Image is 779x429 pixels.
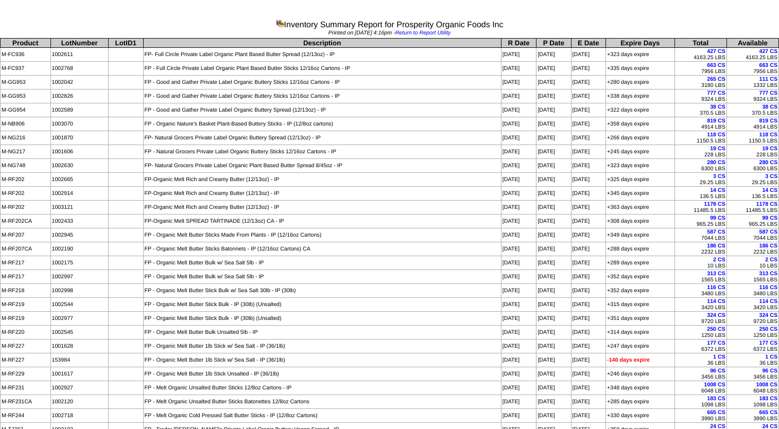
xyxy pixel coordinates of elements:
th: Product [1,39,51,48]
span: 177 CS [759,340,777,346]
td: M-RF227 [1,353,51,367]
td: FP - Organic Melt Butter 1lb Stick w/ Sea Salt - IP (36/1lb) [143,339,501,353]
td: [DATE] [536,117,571,131]
td: 1002997 [50,270,108,284]
td: [DATE] [536,76,571,90]
td: FP- Natural Grocers Private Label Organic Buttery Spread (12/13oz) - IP [143,131,501,145]
td: FP - Organic Melt Butter Bulk w/ Sea Salt 5lb - IP [143,270,501,284]
td: M-GG953 [1,90,51,103]
span: 819 CS [759,118,777,124]
td: 3420 LBS [674,298,726,312]
td: 11485.5 LBS [674,201,726,214]
span: 1008 CS [704,382,725,388]
span: 313 CS [759,271,777,277]
td: FP- Full Circle Private Label Organic Plant Based Butter Spread (12/13oz) - IP [143,48,501,62]
span: +315 days expire [607,301,649,308]
td: 9720 LBS [674,312,726,326]
td: 1002190 [50,242,108,256]
td: FP - Organic Melt Butter Bulk Unsalted 5lb - IP [143,326,501,339]
span: 427 CS [759,48,777,55]
td: 228 LBS [674,145,726,159]
td: [DATE] [501,214,536,228]
td: FP- Natural Grocers Private Label Organic Plant Based Butter Spread 8/45oz - IP [143,159,501,173]
td: [DATE] [501,367,536,381]
td: 965.25 LBS [674,214,726,228]
span: 1178 CS [756,201,777,207]
td: 6048 LBS [726,381,778,395]
span: 587 CS [759,229,777,235]
td: 29.25 LBS [726,173,778,187]
td: FP - Melt Organic Unsalted Butter Sticks 12/8oz Cartons - IP [143,381,501,395]
span: 186 CS [759,243,777,249]
td: 6300 LBS [726,159,778,173]
td: [DATE] [536,173,571,187]
td: [DATE] [501,76,536,90]
span: 1008 CS [756,382,777,388]
td: 3480 LBS [726,284,778,298]
td: [DATE] [536,298,571,312]
span: 663 CS [759,62,777,68]
th: LotID1 [108,39,143,48]
td: 2232 LBS [726,242,778,256]
td: 4163.25 LBS [726,48,778,62]
td: M-NB906 [1,117,51,131]
span: 118 CS [707,132,725,138]
td: [DATE] [536,395,571,409]
td: 1150.5 LBS [726,131,778,145]
td: [DATE] [536,353,571,367]
span: 116 CS [707,284,725,291]
td: 36 LBS [674,353,726,367]
td: 1002998 [50,284,108,298]
th: Expire Days [606,39,675,48]
td: FP - Good and Gather Private Label Organic Buttery Spread (12/13oz) - IP [143,103,501,117]
td: [DATE] [501,159,536,173]
td: M-NG216 [1,131,51,145]
td: [DATE] [571,367,606,381]
span: 2 CS [765,257,777,263]
td: [DATE] [501,284,536,298]
td: [DATE] [571,228,606,242]
span: 324 CS [759,312,777,318]
td: 1002718 [50,409,108,423]
td: 1001628 [50,339,108,353]
td: 1001870 [50,131,108,145]
span: 777 CS [759,90,777,96]
td: 370.5 LBS [726,103,778,117]
td: 370.5 LBS [674,103,726,117]
td: M-RF229 [1,367,51,381]
span: 38 CS [762,104,777,110]
td: 1001606 [50,145,108,159]
td: [DATE] [501,353,536,367]
td: [DATE] [536,367,571,381]
td: [DATE] [536,159,571,173]
td: [DATE] [536,284,571,298]
td: 10 LBS [726,256,778,270]
span: 1178 CS [704,201,725,207]
td: [DATE] [571,256,606,270]
span: +323 days expire [607,51,649,58]
td: [DATE] [501,326,536,339]
span: +246 days expire [607,371,649,377]
td: 4163.25 LBS [674,48,726,62]
td: [DATE] [536,103,571,117]
td: 1003121 [50,201,108,214]
td: M-NG217 [1,145,51,159]
span: +348 days expire [607,385,649,391]
span: 280 CS [759,159,777,166]
td: [DATE] [571,62,606,76]
td: [DATE] [501,256,536,270]
span: 250 CS [707,326,725,332]
td: 1002433 [50,214,108,228]
span: 116 CS [759,284,777,291]
td: FP - Organic Melt Butter Stick Bulk - IP (30lb) (Unsalted) [143,298,501,312]
td: M-RF219 [1,298,51,312]
td: M-RF202 [1,187,51,201]
td: FP - Melt Organic Unsalted Butter Sticks Batonettes 12/8oz Cartons [143,395,501,409]
td: M-RF219 [1,312,51,326]
td: [DATE] [536,48,571,62]
th: LotNumber [50,39,108,48]
span: 96 CS [762,368,777,374]
td: [DATE] [536,131,571,145]
td: [DATE] [501,228,536,242]
td: FP - Good and Gather Private Label Organic Buttery Sticks 12/16oz Cartons - IP [143,76,501,90]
